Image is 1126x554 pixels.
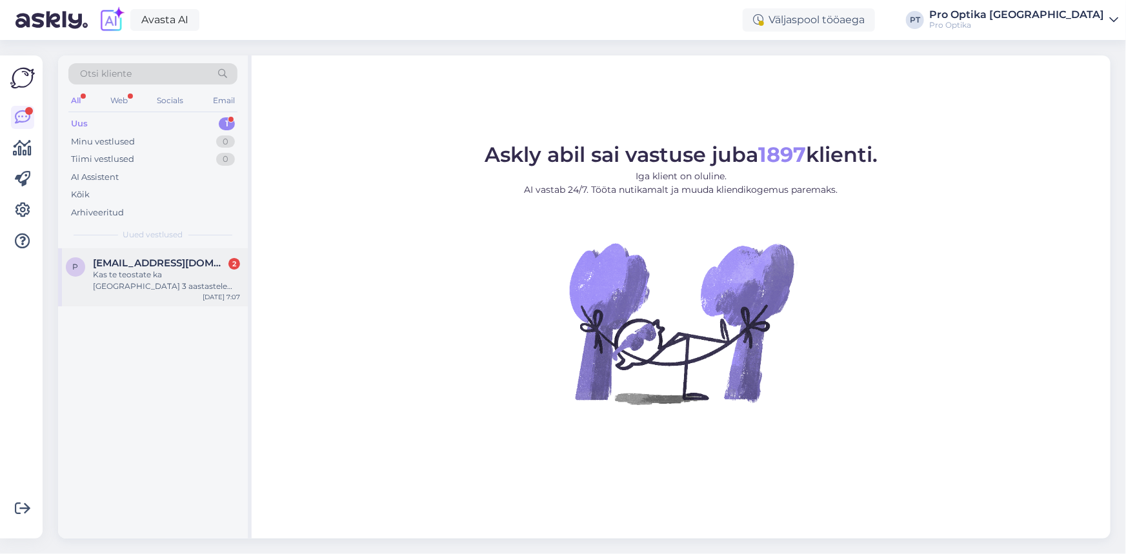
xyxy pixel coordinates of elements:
[485,170,878,197] p: Iga klient on oluline. AI vastab 24/7. Tööta nutikamalt ja muuda kliendikogemus paremaks.
[929,10,1104,20] div: Pro Optika [GEOGRAPHIC_DATA]
[71,206,124,219] div: Arhiveeritud
[485,142,878,167] span: Askly abil sai vastuse juba klienti.
[743,8,875,32] div: Väljaspool tööaega
[216,153,235,166] div: 0
[123,229,183,241] span: Uued vestlused
[98,6,125,34] img: explore-ai
[219,117,235,130] div: 1
[93,257,227,269] span: Prantsusbirx@gmail.com
[130,9,199,31] a: Avasta AI
[228,258,240,270] div: 2
[73,262,79,272] span: P
[10,66,35,90] img: Askly Logo
[216,135,235,148] div: 0
[71,171,119,184] div: AI Assistent
[929,10,1118,30] a: Pro Optika [GEOGRAPHIC_DATA]Pro Optika
[71,188,90,201] div: Kõik
[929,20,1104,30] div: Pro Optika
[68,92,83,109] div: All
[203,292,240,302] div: [DATE] 7:07
[210,92,237,109] div: Email
[108,92,130,109] div: Web
[71,117,88,130] div: Uus
[565,207,798,439] img: No Chat active
[71,153,134,166] div: Tiimi vestlused
[758,142,806,167] b: 1897
[906,11,924,29] div: PT
[80,67,132,81] span: Otsi kliente
[154,92,186,109] div: Socials
[71,135,135,148] div: Minu vestlused
[93,269,240,292] div: Kas te teostate ka [GEOGRAPHIC_DATA] 3 aastastele lastele silmakontrolli?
